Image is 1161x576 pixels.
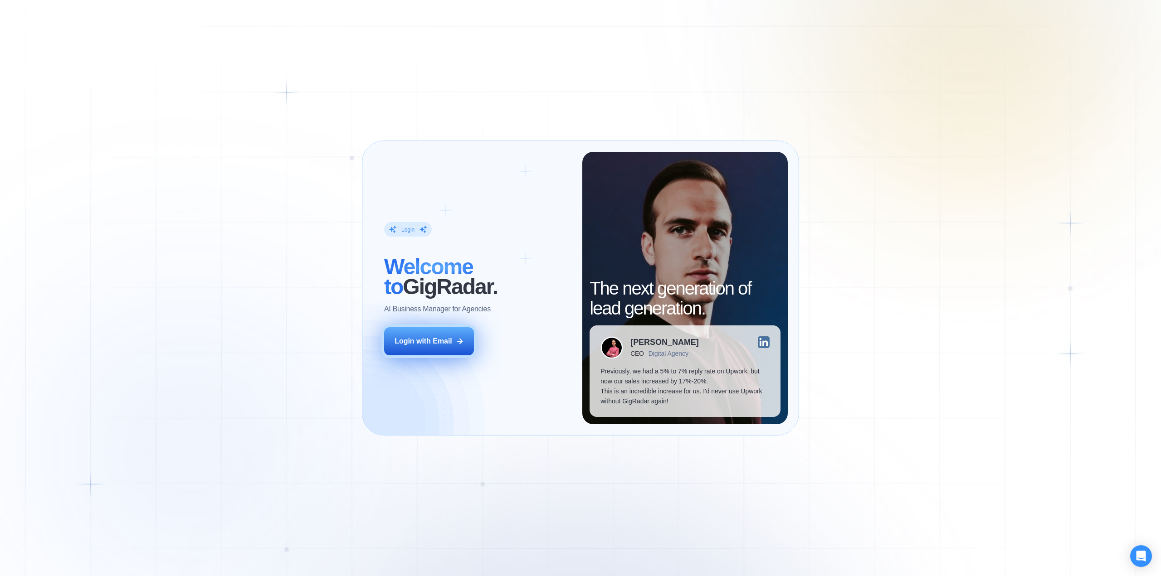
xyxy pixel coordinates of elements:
div: Login [401,226,415,233]
p: Previously, we had a 5% to 7% reply rate on Upwork, but now our sales increased by 17%-20%. This ... [600,366,769,406]
div: Digital Agency [649,350,688,357]
button: Login with Email [384,327,474,355]
p: AI Business Manager for Agencies [384,304,491,314]
div: CEO [630,350,644,357]
div: Login with Email [395,336,452,346]
h2: The next generation of lead generation. [590,278,780,318]
div: [PERSON_NAME] [630,338,699,346]
span: Welcome to [384,255,473,299]
h2: ‍ GigRadar. [384,257,571,297]
div: Open Intercom Messenger [1130,545,1152,567]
